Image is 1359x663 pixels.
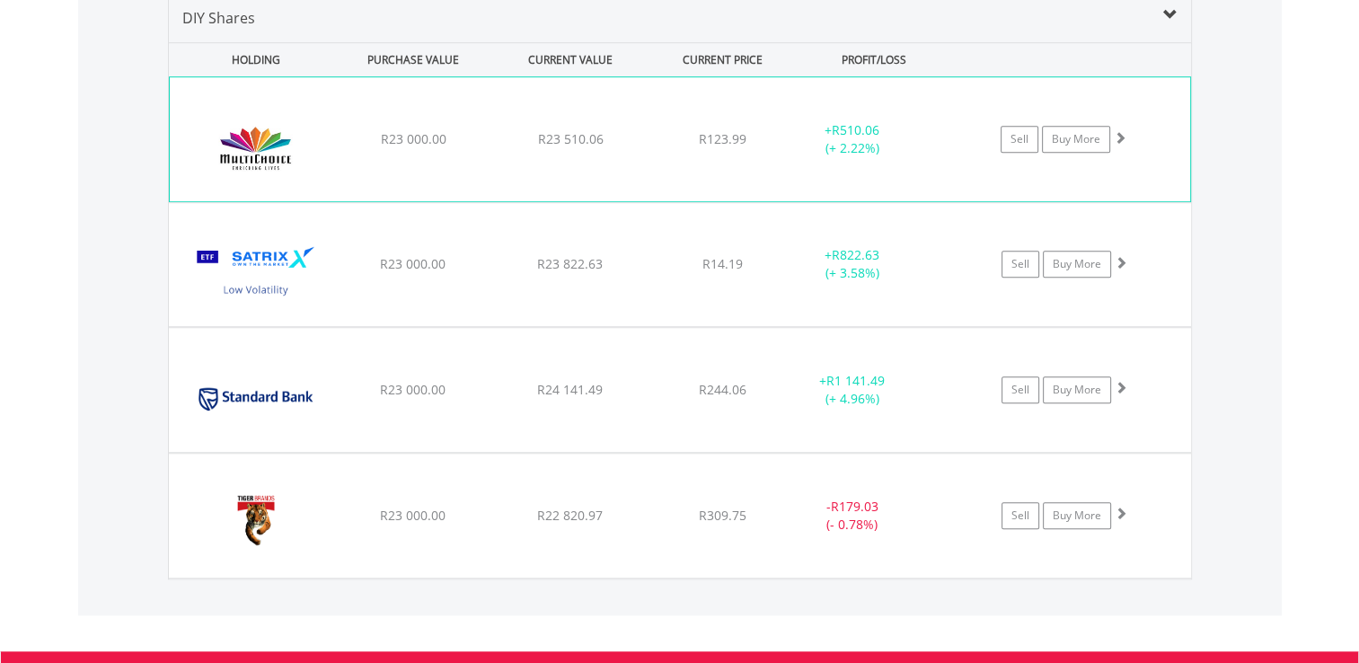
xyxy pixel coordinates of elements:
img: EQU.ZA.STXLVL.png [178,225,332,322]
img: EQU.ZA.TBS.png [178,476,332,573]
span: R23 000.00 [380,381,446,398]
span: R23 510.06 [537,130,603,147]
img: EQU.ZA.SBK.png [178,350,332,447]
span: R123.99 [699,130,746,147]
a: Sell [1002,502,1039,529]
span: R23 000.00 [380,130,446,147]
img: EQU.ZA.MCG.png [179,100,333,197]
a: Buy More [1043,502,1111,529]
span: R24 141.49 [537,381,603,398]
a: Buy More [1042,126,1110,153]
span: R1 141.49 [826,372,885,389]
span: R14.19 [702,255,743,272]
a: Buy More [1043,376,1111,403]
span: R22 820.97 [537,507,603,524]
span: R23 822.63 [537,255,603,272]
div: - (- 0.78%) [785,498,921,534]
div: + (+ 3.58%) [785,246,921,282]
span: R822.63 [832,246,879,263]
span: DIY Shares [182,8,255,28]
span: R179.03 [831,498,878,515]
span: R309.75 [699,507,746,524]
a: Sell [1002,376,1039,403]
div: + (+ 2.22%) [784,121,919,157]
span: R244.06 [699,381,746,398]
a: Sell [1002,251,1039,278]
div: PROFIT/LOSS [798,43,951,76]
span: R23 000.00 [380,507,446,524]
div: CURRENT VALUE [494,43,648,76]
div: PURCHASE VALUE [337,43,490,76]
span: R23 000.00 [380,255,446,272]
a: Buy More [1043,251,1111,278]
a: Sell [1001,126,1038,153]
div: CURRENT PRICE [650,43,793,76]
div: HOLDING [170,43,333,76]
span: R510.06 [832,121,879,138]
div: + (+ 4.96%) [785,372,921,408]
